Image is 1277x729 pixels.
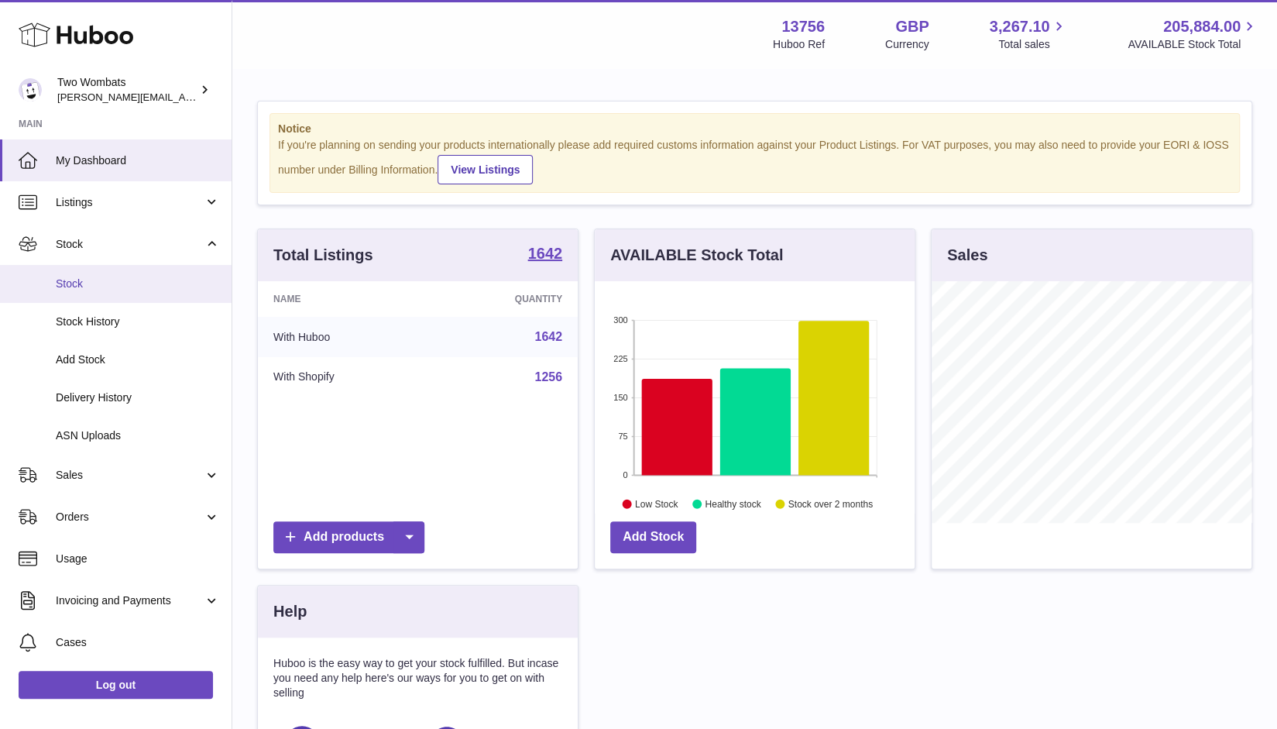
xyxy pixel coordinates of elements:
a: 3,267.10 Total sales [990,16,1068,52]
span: Stock [56,277,220,291]
td: With Huboo [258,317,431,357]
td: With Shopify [258,357,431,397]
span: Listings [56,195,204,210]
a: 1256 [534,370,562,383]
strong: Notice [278,122,1231,136]
text: 300 [613,315,627,325]
p: Huboo is the easy way to get your stock fulfilled. But incase you need any help here's our ways f... [273,656,562,700]
text: Healthy stock [705,498,761,509]
div: Currency [885,37,929,52]
span: Stock History [56,315,220,329]
a: Log out [19,671,213,699]
div: Huboo Ref [773,37,825,52]
span: Delivery History [56,390,220,405]
h3: Total Listings [273,245,373,266]
text: 150 [613,393,627,402]
a: View Listings [438,155,533,184]
span: My Dashboard [56,153,220,168]
a: 205,884.00 AVAILABLE Stock Total [1128,16,1258,52]
a: 1642 [528,246,563,264]
img: adam.randall@twowombats.com [19,78,42,101]
strong: GBP [895,16,929,37]
text: Low Stock [635,498,678,509]
span: 205,884.00 [1163,16,1241,37]
a: 1642 [534,330,562,343]
div: If you're planning on sending your products internationally please add required customs informati... [278,138,1231,184]
span: Invoicing and Payments [56,593,204,608]
span: 3,267.10 [990,16,1050,37]
text: 225 [613,354,627,363]
span: Total sales [998,37,1067,52]
text: 75 [618,432,627,441]
strong: 1642 [528,246,563,261]
strong: 13756 [781,16,825,37]
span: ASN Uploads [56,428,220,443]
span: Orders [56,510,204,524]
span: AVAILABLE Stock Total [1128,37,1258,52]
div: Two Wombats [57,75,197,105]
th: Quantity [431,281,578,317]
a: Add products [273,521,424,553]
span: Stock [56,237,204,252]
a: Add Stock [610,521,696,553]
text: Stock over 2 months [788,498,873,509]
span: Cases [56,635,220,650]
span: Add Stock [56,352,220,367]
text: 0 [623,470,627,480]
h3: Sales [947,245,987,266]
span: Sales [56,468,204,483]
h3: AVAILABLE Stock Total [610,245,783,266]
th: Name [258,281,431,317]
span: Usage [56,552,220,566]
span: [PERSON_NAME][EMAIL_ADDRESS][PERSON_NAME][DOMAIN_NAME] [57,91,393,103]
h3: Help [273,601,307,622]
